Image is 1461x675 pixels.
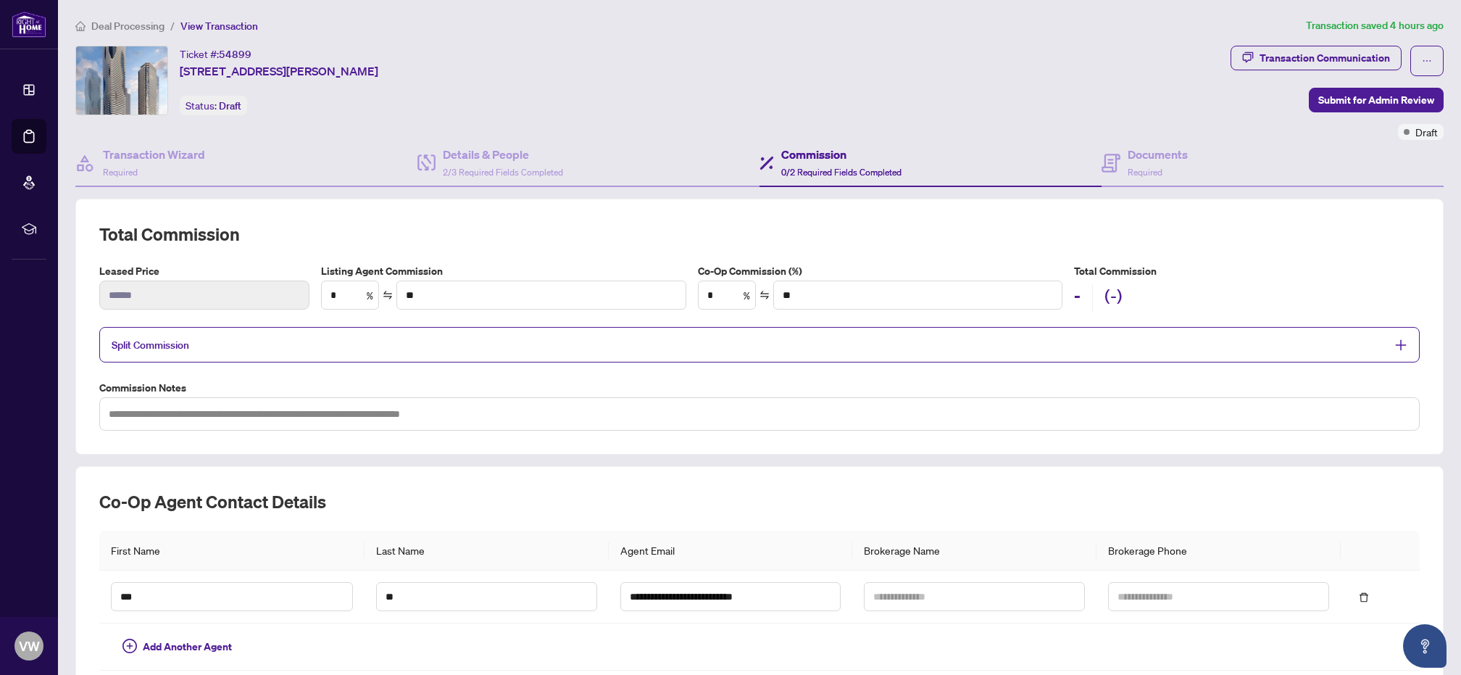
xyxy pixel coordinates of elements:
button: Add Another Agent [111,635,243,658]
span: VW [19,636,40,656]
h2: Co-op Agent Contact Details [99,490,1420,513]
button: Transaction Communication [1231,46,1402,70]
span: ellipsis [1422,56,1432,66]
span: plus [1394,339,1407,352]
span: Split Commission [112,339,189,352]
span: swap [383,290,393,300]
h4: Details & People [443,146,563,163]
article: Transaction saved 4 hours ago [1306,17,1444,34]
span: View Transaction [180,20,258,33]
div: Status: [180,96,247,115]
span: home [75,21,86,31]
th: Brokerage Name [852,531,1096,571]
span: delete [1359,592,1369,602]
th: Agent Email [609,531,853,571]
label: Leased Price [99,263,309,279]
span: Required [103,167,138,178]
div: Split Commission [99,327,1420,363]
h2: Total Commission [99,223,1420,246]
h2: - [1074,284,1081,312]
span: plus-circle [122,639,137,653]
span: Submit for Admin Review [1318,88,1434,112]
span: Draft [1415,124,1438,140]
li: / [170,17,175,34]
th: Last Name [365,531,609,571]
th: First Name [99,531,365,571]
h4: Documents [1128,146,1188,163]
label: Commission Notes [99,380,1420,396]
h5: Total Commission [1074,263,1420,279]
h4: Commission [781,146,902,163]
div: Ticket #: [180,46,251,62]
span: swap [759,290,770,300]
span: Required [1128,167,1162,178]
span: 2/3 Required Fields Completed [443,167,563,178]
span: 54899 [219,48,251,61]
th: Brokerage Phone [1096,531,1341,571]
img: logo [12,11,46,38]
span: Add Another Agent [143,639,232,655]
span: Deal Processing [91,20,165,33]
button: Open asap [1403,624,1447,668]
span: [STREET_ADDRESS][PERSON_NAME] [180,62,378,80]
h2: (-) [1104,284,1123,312]
div: Transaction Communication [1260,46,1390,70]
span: 0/2 Required Fields Completed [781,167,902,178]
span: Draft [219,99,241,112]
label: Listing Agent Commission [321,263,686,279]
label: Co-Op Commission (%) [698,263,1062,279]
h4: Transaction Wizard [103,146,205,163]
button: Submit for Admin Review [1309,88,1444,112]
img: IMG-N12395302_1.jpg [76,46,167,115]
